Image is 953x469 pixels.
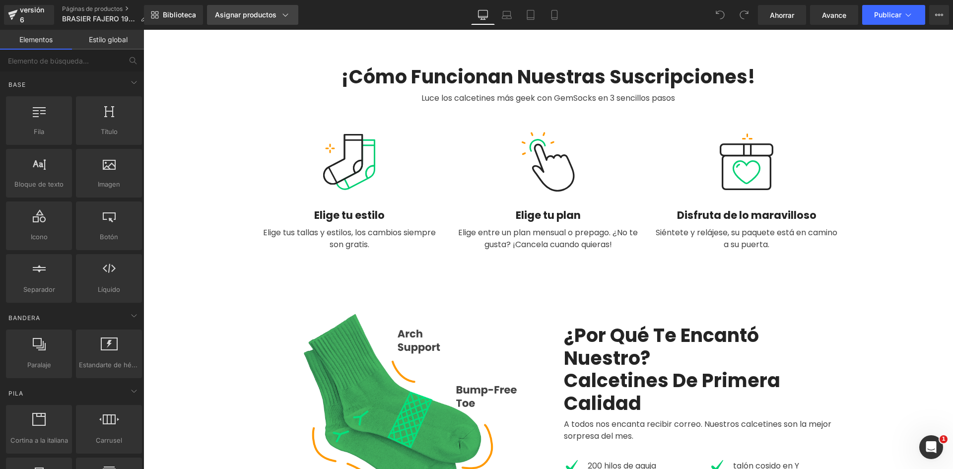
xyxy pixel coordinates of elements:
font: Ahorrar [770,11,794,19]
a: Nueva Biblioteca [144,5,203,25]
font: Páginas de productos [62,5,123,12]
font: 200 hilos de aguja [444,430,513,442]
font: Publicar [874,10,901,19]
a: Móvil [543,5,566,25]
font: Imagen [98,180,120,188]
font: Avance [822,11,846,19]
button: Rehacer [734,5,754,25]
font: talón cosido en Y [590,430,656,442]
font: Fila [34,128,44,135]
button: Publicar [862,5,925,25]
font: 1 [942,436,946,442]
font: Estandarte de héroe [79,361,142,369]
font: Disfruta de lo maravilloso [534,178,673,193]
font: Pila [8,390,23,397]
font: Biblioteca [163,10,196,19]
a: versión 6 [4,5,54,25]
font: Carrusel [96,436,122,444]
font: ¡Cómo funcionan nuestras suscripciones! [198,34,612,60]
font: ¿Por qué te encantó nuestro? [420,292,615,341]
font: Luce los calcetines más geek con GemSocks en 3 sencillos pasos [278,63,532,74]
font: Separador [23,285,55,293]
font: Calcetines de primera calidad [420,337,637,387]
font: Siéntete y relájese, su paquete está en camino a su puerta. [512,197,694,220]
a: Páginas de productos [62,5,155,13]
font: Estilo global [89,35,128,44]
a: Tableta [519,5,543,25]
font: Elige tu estilo [171,178,241,193]
button: Deshacer [710,5,730,25]
font: Base [8,81,26,88]
font: Paralaje [27,361,51,369]
font: BRASIER FAJERO 19-09 [62,14,140,23]
font: Asignar productos [215,10,276,19]
font: A todos nos encanta recibir correo. Nuestros calcetines son la mejor sorpresa del mes. [420,389,688,412]
font: Elige tu plan [372,178,437,193]
font: Bloque de texto [14,180,64,188]
font: Botón [100,233,118,241]
font: versión 6 [20,5,44,24]
font: Elementos [19,35,53,44]
font: Título [101,128,118,135]
font: Bandera [8,314,40,322]
font: Icono [31,233,48,241]
iframe: Chat en vivo de Intercom [919,435,943,459]
a: Computadora portátil [495,5,519,25]
a: De oficina [471,5,495,25]
a: Avance [810,5,858,25]
font: Cortina a la italiana [10,436,68,444]
button: Más [929,5,949,25]
font: Líquido [98,285,120,293]
font: Elige entre un plan mensual o prepago. ¿No te gusta? ¡Cancela cuando quieras! [315,197,494,220]
font: Elige tus tallas y estilos, los cambios siempre son gratis. [120,197,292,220]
